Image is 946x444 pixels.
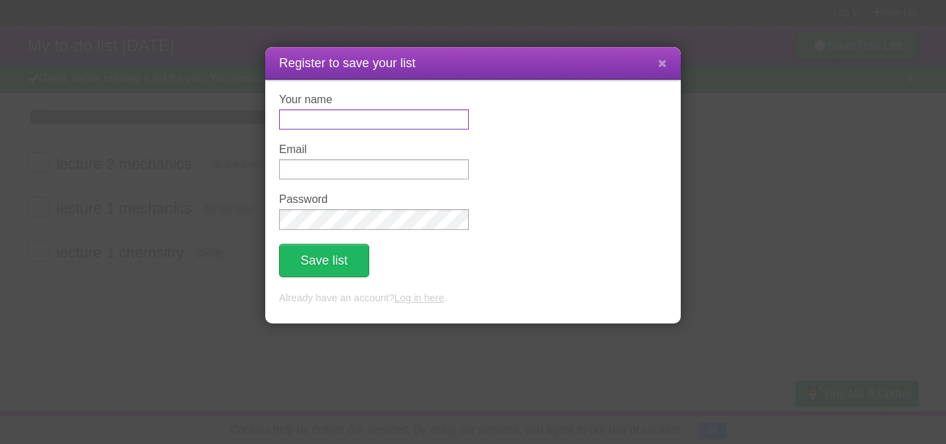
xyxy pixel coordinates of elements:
[279,244,369,277] button: Save list
[394,292,444,303] a: Log in here
[279,291,667,306] p: Already have an account? .
[279,54,667,73] h1: Register to save your list
[279,193,469,206] label: Password
[279,143,469,156] label: Email
[279,94,469,106] label: Your name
